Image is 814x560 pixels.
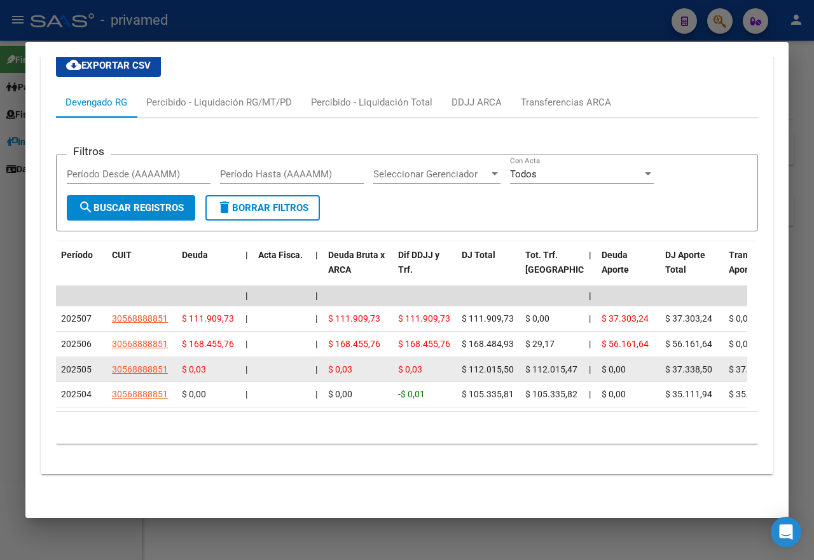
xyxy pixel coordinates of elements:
[112,364,168,374] span: 30568888851
[589,339,591,349] span: |
[393,242,457,297] datatable-header-cell: Dif DDJJ y Trf.
[112,313,168,324] span: 30568888851
[457,242,520,297] datatable-header-cell: DJ Total
[205,195,320,221] button: Borrar Filtros
[182,313,234,324] span: $ 111.909,73
[245,313,247,324] span: |
[729,339,753,349] span: $ 0,00
[66,57,81,72] mat-icon: cloud_download
[602,339,649,349] span: $ 56.161,64
[462,364,514,374] span: $ 112.015,50
[665,339,712,349] span: $ 56.161,64
[245,364,247,374] span: |
[665,389,712,399] span: $ 35.111,94
[315,290,318,301] span: |
[56,54,161,77] button: Exportar CSV
[310,242,323,297] datatable-header-cell: |
[398,389,425,399] span: -$ 0,01
[323,242,393,297] datatable-header-cell: Deuda Bruta x ARCA
[245,290,248,301] span: |
[112,389,168,399] span: 30568888851
[315,339,317,349] span: |
[771,517,801,547] div: Open Intercom Messenger
[61,364,92,374] span: 202505
[373,168,489,180] span: Seleccionar Gerenciador
[66,60,151,71] span: Exportar CSV
[602,389,626,399] span: $ 0,00
[67,144,111,158] h3: Filtros
[729,313,753,324] span: $ 0,00
[182,389,206,399] span: $ 0,00
[245,339,247,349] span: |
[61,339,92,349] span: 202506
[182,339,234,349] span: $ 168.455,76
[398,364,422,374] span: $ 0,03
[146,95,292,109] div: Percibido - Liquidación RG/MT/PD
[729,389,776,399] span: $ 35.111,94
[112,250,132,260] span: CUIT
[398,339,450,349] span: $ 168.455,76
[510,168,537,180] span: Todos
[584,242,597,297] datatable-header-cell: |
[41,24,773,475] div: Aportes y Contribuciones del Afiliado: 27273806259
[245,250,248,260] span: |
[520,242,584,297] datatable-header-cell: Tot. Trf. Bruto
[525,339,555,349] span: $ 29,17
[78,202,184,214] span: Buscar Registros
[597,242,660,297] datatable-header-cell: Deuda Aporte
[245,389,247,399] span: |
[665,250,705,275] span: DJ Aporte Total
[525,250,612,275] span: Tot. Trf. [GEOGRAPHIC_DATA]
[78,200,93,215] mat-icon: search
[177,242,240,297] datatable-header-cell: Deuda
[240,242,253,297] datatable-header-cell: |
[665,364,712,374] span: $ 37.338,50
[315,389,317,399] span: |
[328,364,352,374] span: $ 0,03
[665,313,712,324] span: $ 37.303,24
[589,290,591,301] span: |
[217,202,308,214] span: Borrar Filtros
[328,313,380,324] span: $ 111.909,73
[328,389,352,399] span: $ 0,00
[724,242,787,297] datatable-header-cell: Transferido Aporte
[258,250,303,260] span: Acta Fisca.
[602,250,629,275] span: Deuda Aporte
[589,313,591,324] span: |
[398,313,450,324] span: $ 111.909,73
[521,95,611,109] div: Transferencias ARCA
[462,389,514,399] span: $ 105.335,81
[525,313,549,324] span: $ 0,00
[182,250,208,260] span: Deuda
[61,389,92,399] span: 202504
[462,313,514,324] span: $ 111.909,73
[311,95,432,109] div: Percibido - Liquidación Total
[328,250,385,275] span: Deuda Bruta x ARCA
[398,250,439,275] span: Dif DDJJ y Trf.
[602,364,626,374] span: $ 0,00
[525,389,577,399] span: $ 105.335,82
[525,364,577,374] span: $ 112.015,47
[315,250,318,260] span: |
[315,364,317,374] span: |
[112,339,168,349] span: 30568888851
[67,195,195,221] button: Buscar Registros
[589,389,591,399] span: |
[61,313,92,324] span: 202507
[56,242,107,297] datatable-header-cell: Período
[462,250,495,260] span: DJ Total
[107,242,177,297] datatable-header-cell: CUIT
[660,242,724,297] datatable-header-cell: DJ Aporte Total
[328,339,380,349] span: $ 168.455,76
[589,364,591,374] span: |
[729,250,776,275] span: Transferido Aporte
[66,95,127,109] div: Devengado RG
[61,250,93,260] span: Período
[452,95,502,109] div: DDJJ ARCA
[253,242,310,297] datatable-header-cell: Acta Fisca.
[589,250,591,260] span: |
[462,339,514,349] span: $ 168.484,93
[602,313,649,324] span: $ 37.303,24
[729,364,776,374] span: $ 37.338,50
[315,313,317,324] span: |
